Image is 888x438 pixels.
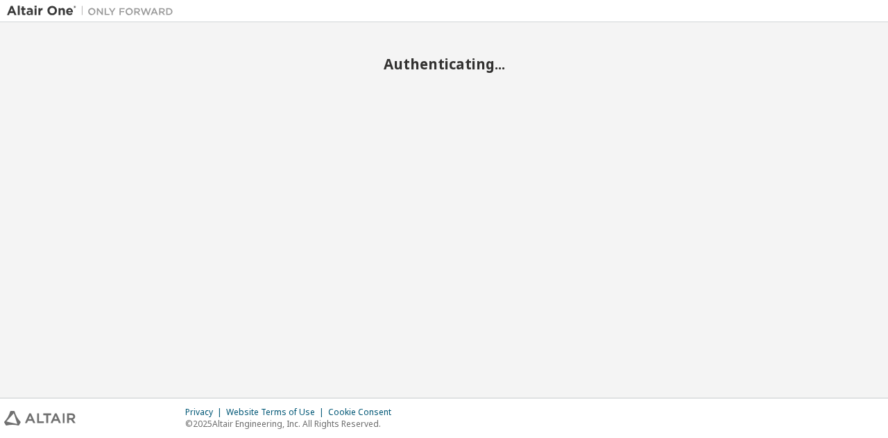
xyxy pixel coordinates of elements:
p: © 2025 Altair Engineering, Inc. All Rights Reserved. [185,418,400,430]
img: altair_logo.svg [4,411,76,426]
h2: Authenticating... [7,55,881,73]
div: Privacy [185,407,226,418]
div: Website Terms of Use [226,407,328,418]
div: Cookie Consent [328,407,400,418]
img: Altair One [7,4,180,18]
